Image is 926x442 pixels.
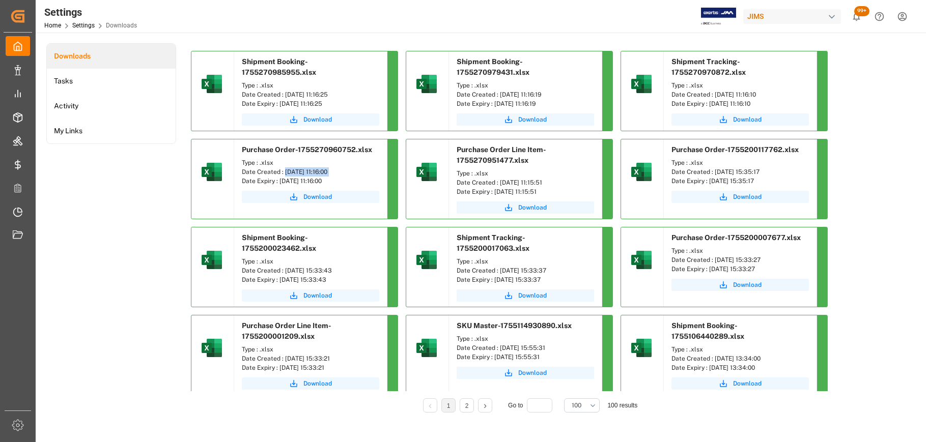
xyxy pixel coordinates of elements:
span: Purchase Order-1755200117762.xlsx [671,145,799,154]
a: Home [44,22,61,29]
button: Download [671,113,809,126]
span: Purchase Order Line Item-1755270951477.xlsx [457,145,546,164]
button: JIMS [743,7,845,26]
div: Date Created : [DATE] 15:33:21 [242,354,379,363]
span: 100 [572,401,581,410]
div: Date Created : [DATE] 11:16:25 [242,90,379,99]
div: Type : .xlsx [671,345,809,354]
a: 1 [447,402,451,409]
div: Date Created : [DATE] 15:55:31 [457,343,594,352]
a: Download [242,113,379,126]
span: Download [518,115,547,124]
div: Date Expiry : [DATE] 15:33:21 [242,363,379,372]
span: Download [303,192,332,201]
div: Type : .xlsx [242,345,379,354]
span: Download [303,379,332,388]
button: Download [457,367,594,379]
button: Download [242,191,379,203]
span: Download [733,280,762,289]
div: Date Expiry : [DATE] 11:16:10 [671,99,809,108]
img: microsoft-excel-2019--v1.png [629,248,654,272]
li: 1 [441,398,456,412]
span: Shipment Booking-1755270979431.xlsx [457,57,529,76]
div: Type : .xlsx [671,81,809,90]
img: microsoft-excel-2019--v1.png [414,336,439,360]
div: Date Expiry : [DATE] 13:34:00 [671,363,809,372]
span: Download [733,115,762,124]
li: Next Page [478,398,492,412]
div: Type : .xlsx [457,257,594,266]
li: Previous Page [423,398,437,412]
div: Date Expiry : [DATE] 11:16:19 [457,99,594,108]
button: Download [671,377,809,390]
button: Help Center [868,5,891,28]
img: microsoft-excel-2019--v1.png [200,160,224,184]
button: Download [242,289,379,302]
button: Download [242,377,379,390]
div: Date Created : [DATE] 11:15:51 [457,178,594,187]
span: Download [303,115,332,124]
a: Downloads [47,44,176,69]
img: microsoft-excel-2019--v1.png [200,336,224,360]
span: Download [518,203,547,212]
div: Date Expiry : [DATE] 11:16:00 [242,176,379,186]
div: Date Created : [DATE] 15:33:27 [671,255,809,264]
div: Date Created : [DATE] 11:16:00 [242,167,379,176]
img: microsoft-excel-2019--v1.png [414,160,439,184]
div: Date Created : [DATE] 13:34:00 [671,354,809,363]
a: Tasks [47,69,176,94]
div: Date Expiry : [DATE] 15:55:31 [457,352,594,362]
span: Purchase Order-1755270960752.xlsx [242,145,372,154]
button: Download [671,191,809,203]
span: Shipment Booking-1755106440289.xlsx [671,321,744,340]
li: 2 [460,398,474,412]
div: Date Created : [DATE] 15:33:43 [242,266,379,275]
button: Download [671,279,809,291]
span: Download [518,368,547,377]
span: Download [518,291,547,300]
img: microsoft-excel-2019--v1.png [200,248,224,272]
span: 100 results [607,402,637,409]
img: microsoft-excel-2019--v1.png [629,72,654,96]
span: 99+ [854,6,869,16]
div: Type : .xlsx [242,158,379,167]
div: Type : .xlsx [671,246,809,255]
div: Date Expiry : [DATE] 11:16:25 [242,99,379,108]
span: Shipment Tracking-1755270970872.xlsx [671,57,746,76]
div: Type : .xlsx [242,257,379,266]
a: My Links [47,119,176,143]
div: Date Created : [DATE] 11:16:19 [457,90,594,99]
div: Date Expiry : [DATE] 15:35:17 [671,176,809,186]
div: Type : .xlsx [242,81,379,90]
img: microsoft-excel-2019--v1.png [414,248,439,272]
button: Download [457,113,594,126]
img: Exertis%20JAM%20-%20Email%20Logo.jpg_1722504956.jpg [701,8,736,25]
button: Download [457,289,594,302]
span: SKU Master-1755114930890.xlsx [457,321,572,330]
span: Download [733,379,762,388]
button: Download [457,201,594,214]
a: Activity [47,94,176,119]
div: Date Expiry : [DATE] 11:15:51 [457,187,594,196]
div: JIMS [743,9,841,24]
div: Date Created : [DATE] 11:16:10 [671,90,809,99]
button: open menu [564,398,600,412]
img: microsoft-excel-2019--v1.png [200,72,224,96]
div: Go to [508,398,556,412]
div: Date Created : [DATE] 15:35:17 [671,167,809,176]
div: Date Expiry : [DATE] 15:33:37 [457,275,594,284]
